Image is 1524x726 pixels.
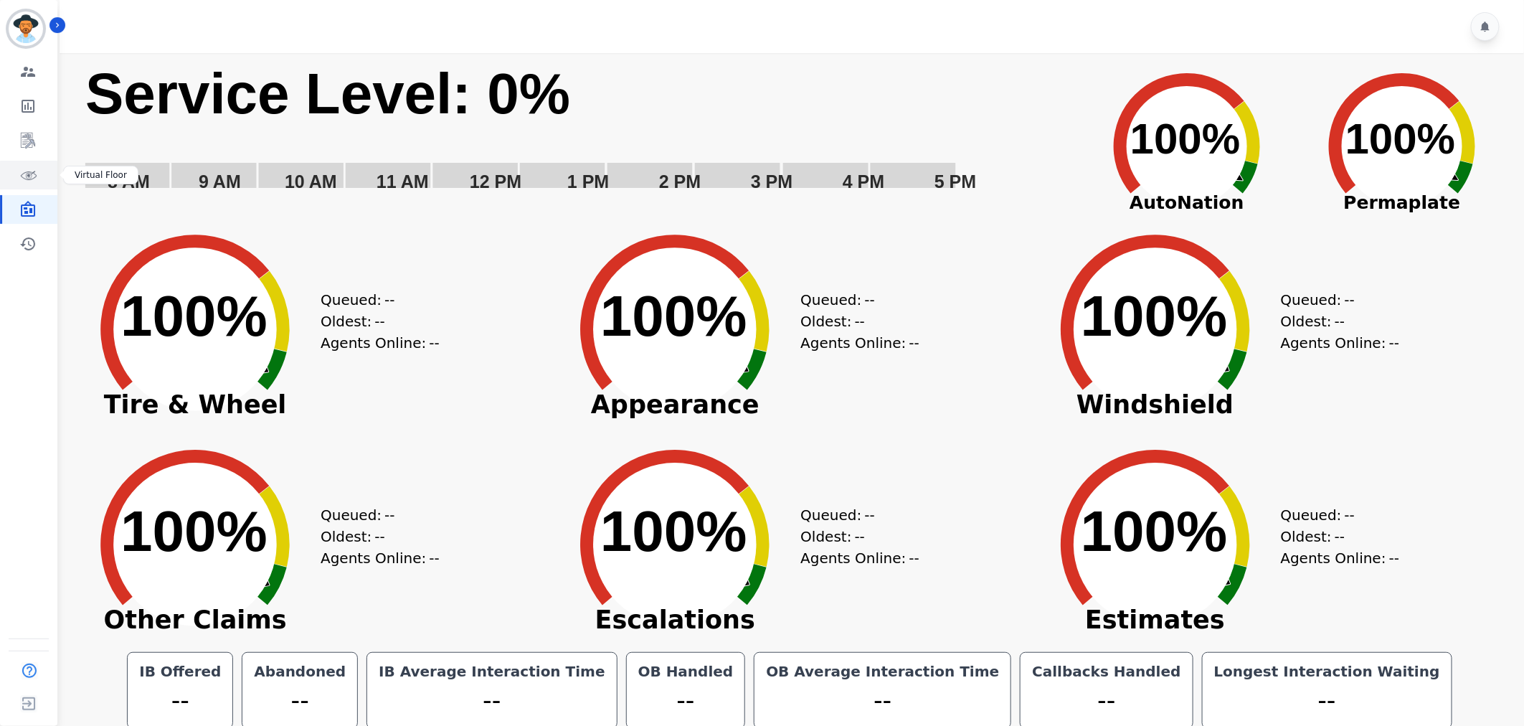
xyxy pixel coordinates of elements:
text: 2 PM [659,171,701,192]
span: Windshield [1030,397,1281,412]
div: Agents Online: [1281,332,1403,354]
div: -- [1029,682,1183,720]
span: Permaplate [1295,189,1510,217]
text: 12 PM [470,171,521,192]
div: -- [251,682,349,720]
span: -- [1389,332,1399,354]
text: 100% [1081,284,1228,348]
span: Appearance [549,397,800,412]
span: -- [1345,289,1355,311]
text: 5 PM [934,171,976,192]
div: Agents Online: [321,547,442,569]
div: Agents Online: [800,332,922,354]
div: -- [635,682,737,720]
div: Queued: [1281,289,1388,311]
span: -- [1345,504,1355,526]
text: 1 PM [567,171,609,192]
div: -- [376,682,608,720]
span: -- [909,332,919,354]
div: Oldest: [1281,526,1388,547]
div: Abandoned [251,661,349,682]
text: 100% [120,284,268,348]
div: Agents Online: [800,547,922,569]
span: -- [865,289,875,311]
span: -- [909,547,919,569]
text: 100% [1130,115,1240,163]
span: -- [1335,526,1345,547]
text: 100% [600,284,747,348]
div: Queued: [800,289,908,311]
span: -- [384,289,394,311]
text: 100% [120,499,268,563]
text: 100% [1081,499,1228,563]
div: Oldest: [321,311,428,332]
span: -- [865,504,875,526]
div: IB Average Interaction Time [376,661,608,682]
span: -- [1335,311,1345,332]
text: 3 PM [751,171,792,192]
span: -- [384,504,394,526]
div: Queued: [321,289,428,311]
div: IB Offered [136,661,224,682]
span: Tire & Wheel [70,397,321,412]
span: -- [374,311,384,332]
div: Queued: [321,504,428,526]
span: Other Claims [70,613,321,627]
span: -- [429,332,439,354]
div: -- [136,682,224,720]
div: -- [763,682,1002,720]
div: -- [1211,682,1443,720]
span: -- [1389,547,1399,569]
svg: Service Level: 0% [84,59,1076,213]
div: Oldest: [800,311,908,332]
div: Agents Online: [321,332,442,354]
span: -- [855,526,865,547]
div: Oldest: [321,526,428,547]
div: Oldest: [1281,311,1388,332]
text: Service Level: 0% [85,62,570,126]
text: 10 AM [285,171,337,192]
text: 100% [1345,115,1455,163]
text: 11 AM [377,171,429,192]
span: AutoNation [1079,189,1295,217]
div: OB Average Interaction Time [763,661,1002,682]
div: Oldest: [800,526,908,547]
div: Agents Online: [1281,547,1403,569]
text: 9 AM [199,171,241,192]
div: OB Handled [635,661,737,682]
div: Queued: [1281,504,1388,526]
span: -- [429,547,439,569]
div: Longest Interaction Waiting [1211,661,1443,682]
text: 100% [600,499,747,563]
img: Bordered avatar [9,11,43,46]
span: Escalations [549,613,800,627]
div: Queued: [800,504,908,526]
text: 4 PM [843,171,884,192]
span: -- [374,526,384,547]
span: -- [855,311,865,332]
div: Callbacks Handled [1029,661,1183,682]
span: Estimates [1030,613,1281,627]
